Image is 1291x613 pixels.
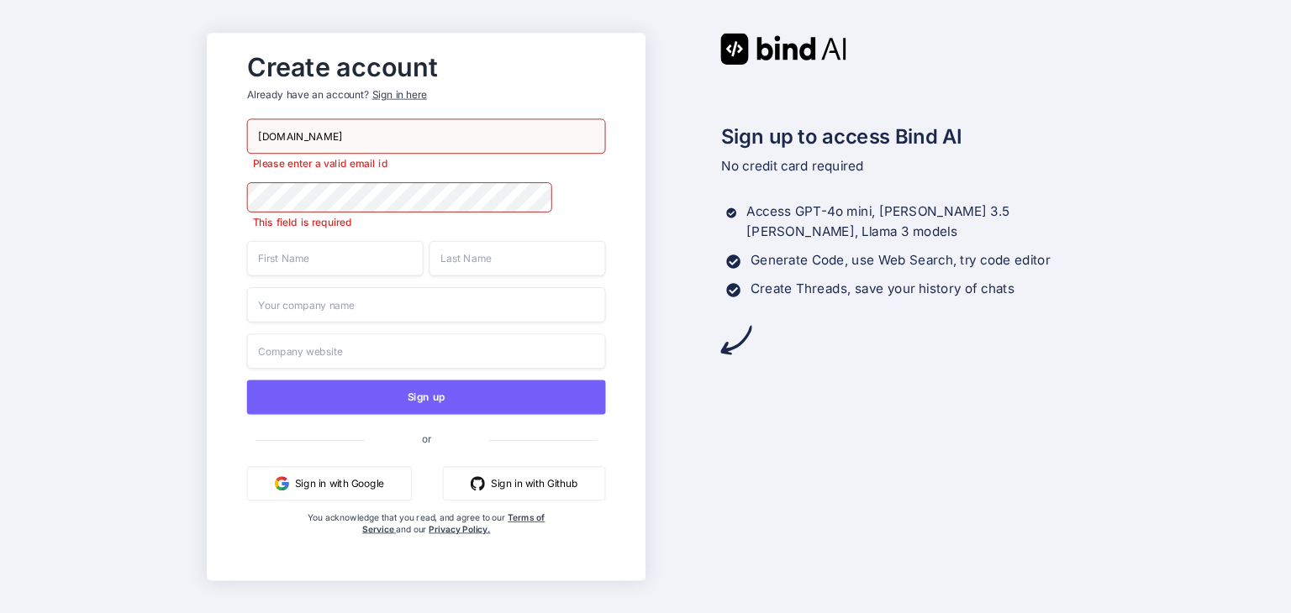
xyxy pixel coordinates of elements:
input: Email [246,118,605,154]
input: First Name [246,240,423,275]
img: github [471,476,485,490]
p: Please enter a valid email id [246,156,605,170]
p: No credit card required [720,155,1084,176]
span: or [364,421,487,456]
p: Generate Code, use Web Search, try code editor [751,250,1050,270]
img: Bind AI logo [720,33,846,64]
p: This field is required [246,215,605,229]
p: Create Threads, save your history of chats [751,279,1014,299]
div: Sign in here [371,87,426,102]
img: google [275,476,289,490]
h2: Create account [246,55,605,78]
a: Terms of Service [362,511,545,533]
input: Company website [246,333,605,369]
div: You acknowledge that you read, and agree to our and our [307,511,546,568]
img: arrow [720,324,751,355]
button: Sign up [246,380,605,414]
p: Access GPT-4o mini, [PERSON_NAME] 3.5 [PERSON_NAME], Llama 3 models [746,202,1084,242]
input: Last Name [429,240,605,275]
h2: Sign up to access Bind AI [720,122,1084,152]
a: Privacy Policy. [429,523,490,534]
button: Sign in with Github [443,466,606,500]
input: Your company name [246,286,605,322]
p: Already have an account? [246,87,605,102]
button: Sign in with Google [246,466,411,500]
